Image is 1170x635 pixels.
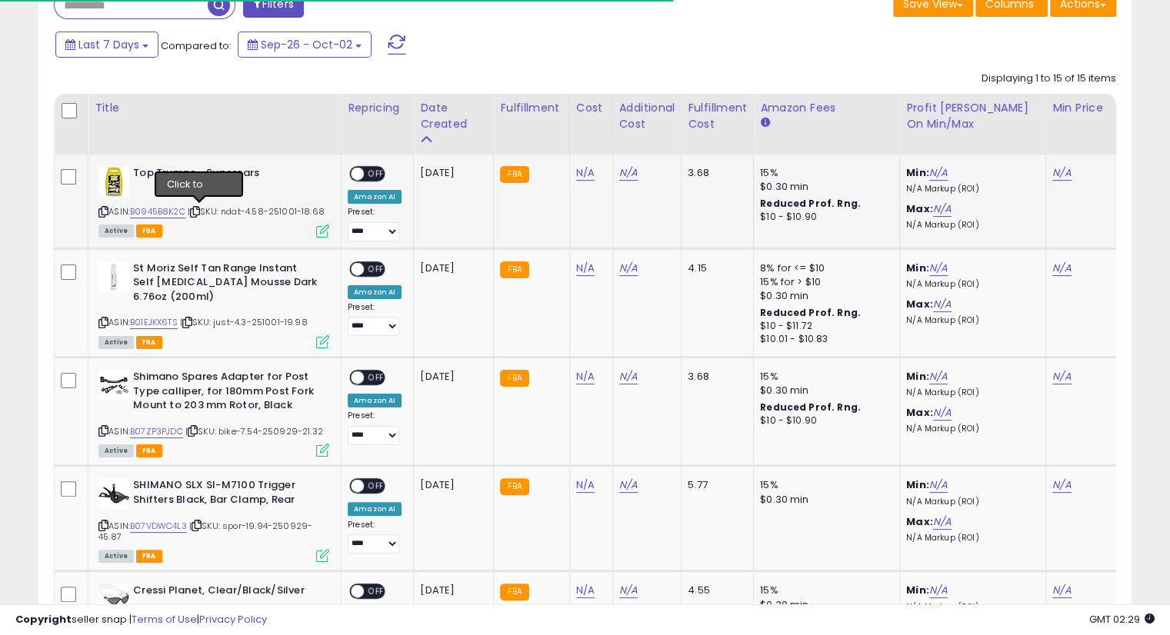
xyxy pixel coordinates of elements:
div: 5.77 [688,478,742,492]
div: $0.30 min [760,180,888,194]
span: | SKU: spor-19.94-250929-45.87 [98,520,312,543]
a: N/A [929,477,948,493]
span: Compared to: [161,38,232,53]
div: [DATE] [420,166,482,180]
span: All listings currently available for purchase on Amazon [98,550,134,563]
div: Amazon AI [348,502,402,516]
span: Last 7 Days [78,37,139,52]
p: N/A Markup (ROI) [906,279,1034,290]
span: | SKU: bike-7.54-250929-21.32 [185,425,323,437]
span: FBA [136,336,162,349]
div: 15% [760,478,888,492]
div: Date Created [420,100,487,132]
a: Terms of Use [132,612,197,627]
div: $10 - $11.72 [760,320,888,333]
p: N/A Markup (ROI) [906,533,1034,544]
div: 3.68 [688,166,742,180]
a: N/A [619,261,638,276]
button: Last 7 Days [55,32,158,58]
span: All listings currently available for purchase on Amazon [98,444,134,457]
b: St Moriz Self Tan Range Instant Self [MEDICAL_DATA] Mousse Dark 6.76oz (200ml) [133,261,320,308]
div: ASIN: [98,478,329,560]
small: FBA [500,370,528,387]
div: $0.30 min [760,289,888,303]
div: 15% [760,583,888,597]
div: ASIN: [98,261,329,347]
b: Reduced Prof. Rng. [760,197,861,210]
b: Cressi Planet, Clear/Black/Silver [133,583,320,602]
span: OFF [364,480,388,493]
div: Fulfillment [500,100,562,116]
span: FBA [136,444,162,457]
div: Min Price [1052,100,1132,116]
div: $10.01 - $10.83 [760,333,888,346]
p: N/A Markup (ROI) [906,387,1034,398]
a: N/A [1052,369,1071,384]
img: 31oSROYGzXL._SL40_.jpg [98,370,129,401]
div: $0.30 min [760,493,888,507]
a: N/A [619,165,638,181]
a: B07ZP3PJDC [130,425,183,438]
a: N/A [576,369,595,384]
th: The percentage added to the cost of goods (COGS) that forms the calculator for Min & Max prices. [900,94,1046,155]
small: Amazon Fees. [760,116,769,130]
div: Amazon AI [348,394,402,407]
div: Fulfillment Cost [688,100,747,132]
span: All listings currently available for purchase on Amazon [98,336,134,349]
a: N/A [933,297,952,312]
a: N/A [929,165,948,181]
img: 318lUj0EYDL._SL40_.jpg [98,583,129,605]
b: Max: [906,297,933,311]
b: Min: [906,261,929,275]
a: N/A [929,261,948,276]
b: Min: [906,369,929,384]
div: 4.15 [688,261,742,275]
b: SHIMANO SLX Sl-M7100 Trigger Shifters Black, Bar Clamp, Rear [133,478,320,510]
small: FBA [500,583,528,600]
b: Max: [906,405,933,420]
span: Sep-26 - Oct-02 [261,37,352,52]
a: N/A [1052,261,1071,276]
span: | SKU: ndat-4.58-251001-18.68 [188,205,325,218]
img: 21IZ7WPjbQL._SL40_.jpg [98,261,129,292]
div: ASIN: [98,166,329,236]
a: N/A [1052,165,1071,181]
span: FBA [136,550,162,563]
div: 15% [760,370,888,384]
a: N/A [929,583,948,598]
span: All listings currently available for purchase on Amazon [98,224,134,238]
div: $0.30 min [760,384,888,397]
a: N/A [576,583,595,598]
b: Max: [906,201,933,216]
div: Amazon AI [348,190,402,204]
img: 31th2zetMOL._SL40_.jpg [98,478,129,509]
div: seller snap | | [15,613,267,627]
a: N/A [576,165,595,181]
small: FBA [500,478,528,495]
button: Sep-26 - Oct-02 [238,32,372,58]
span: OFF [364,262,388,275]
a: N/A [576,477,595,493]
p: N/A Markup (ROI) [906,184,1034,194]
b: Min: [906,583,929,597]
a: N/A [929,369,948,384]
a: B07VDWC4L3 [130,520,187,533]
span: OFF [364,585,388,598]
b: Min: [906,477,929,492]
b: Max: [906,514,933,529]
b: Shimano Spares Adapter for Post Type calliper, for 180mm Post Fork Mount to 203 mm Rotor, Black [133,370,320,417]
div: Amazon AI [348,285,402,299]
a: N/A [1052,583,1071,598]
a: N/A [933,405,952,421]
span: OFF [364,168,388,181]
a: N/A [619,583,638,598]
a: N/A [619,477,638,493]
div: Preset: [348,411,402,445]
p: N/A Markup (ROI) [906,424,1034,434]
p: N/A Markup (ROI) [906,315,1034,326]
div: Preset: [348,207,402,241]
span: | SKU: just-4.3-251001-19.98 [180,316,308,328]
a: N/A [1052,477,1071,493]
p: N/A Markup (ROI) [906,220,1034,231]
div: [DATE] [420,370,482,384]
